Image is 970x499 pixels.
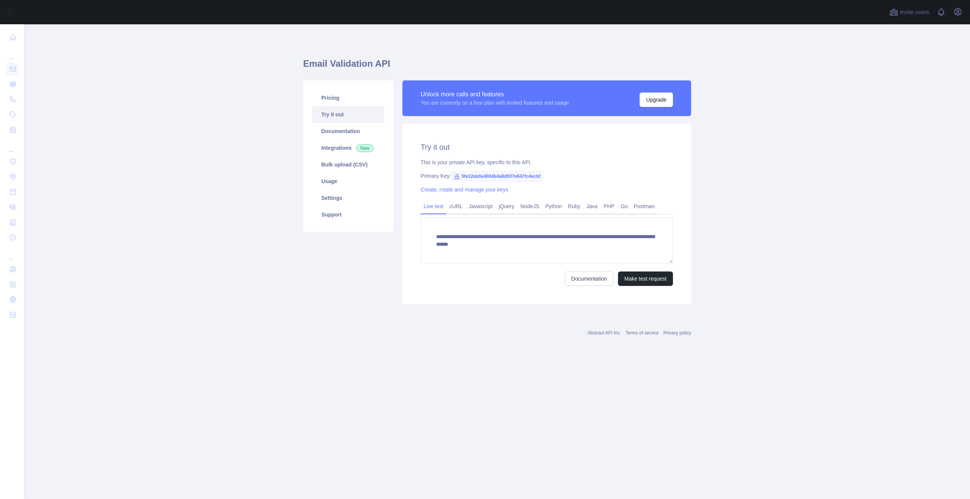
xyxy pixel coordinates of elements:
span: New [356,144,374,152]
a: Go [618,200,631,212]
a: cURL [446,200,466,212]
h1: Email Validation API [303,58,691,76]
button: Invite users [888,6,931,18]
a: Documentation [565,271,613,286]
div: Primary Key: [421,172,673,180]
a: Pricing [312,89,384,106]
a: Postman [631,200,658,212]
button: Upgrade [640,93,673,107]
a: NodeJS [517,200,542,212]
div: ... [6,138,18,153]
h2: Try it out [421,142,673,152]
div: You are currently on a free plan with limited features and usage [421,99,569,107]
div: This is your private API key, specific to this API. [421,158,673,166]
a: Usage [312,173,384,190]
a: Python [542,200,565,212]
a: Abstract API Inc. [588,330,621,336]
a: Support [312,206,384,223]
a: jQuery [496,200,517,212]
a: Documentation [312,123,384,140]
a: Integrations New [312,140,384,156]
div: ... [6,46,18,61]
button: Make test request [618,271,673,286]
a: Bulk upload (CSV) [312,156,384,173]
a: Settings [312,190,384,206]
a: Live test [421,200,446,212]
a: Create, rotate and manage your keys [421,187,508,193]
a: Try it out [312,106,384,123]
span: Invite users [900,8,929,17]
a: Javascript [466,200,496,212]
a: Privacy policy [663,330,691,336]
a: PHP [601,200,618,212]
a: Terms of service [626,330,659,336]
div: ... [6,246,18,261]
a: Ruby [565,200,584,212]
a: Java [584,200,601,212]
div: Unlock more calls and features [421,90,569,99]
span: 5fe12de0e4004b4a8d937e647fc4ecbf [451,171,543,182]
